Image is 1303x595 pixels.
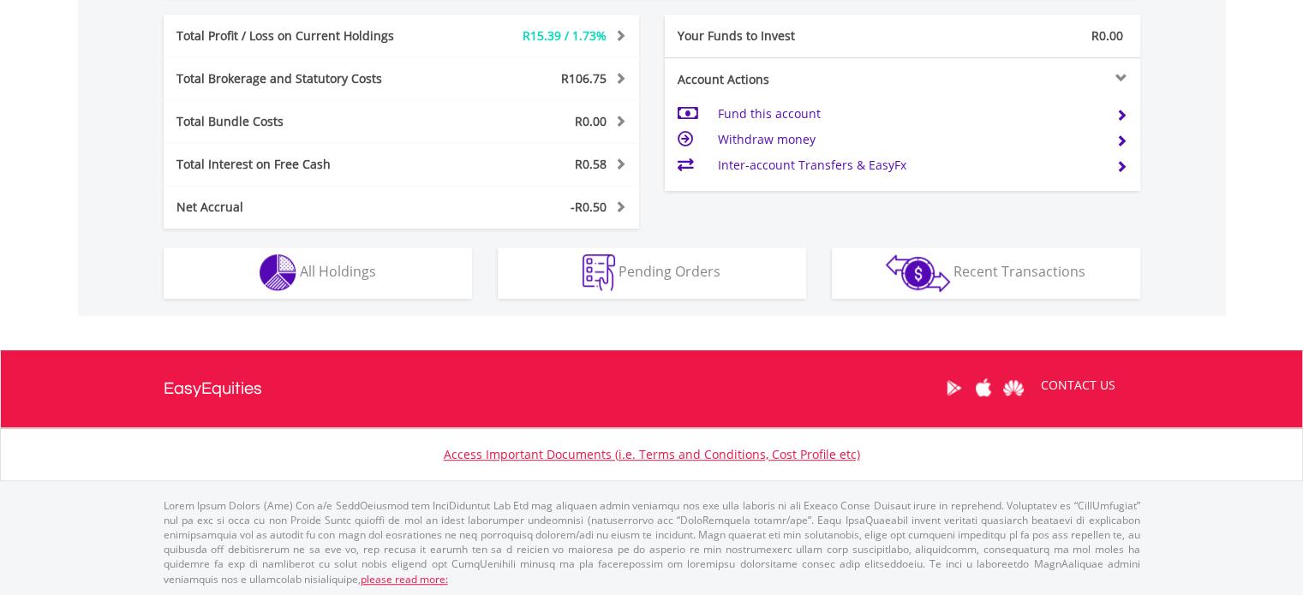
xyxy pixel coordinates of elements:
td: Withdraw money [717,127,1102,152]
div: Total Profit / Loss on Current Holdings [164,27,441,45]
td: Inter-account Transfers & EasyFx [717,152,1102,178]
img: pending_instructions-wht.png [583,254,615,291]
span: R0.00 [575,113,607,129]
div: Your Funds to Invest [665,27,903,45]
span: R15.39 / 1.73% [523,27,607,44]
div: Total Brokerage and Statutory Costs [164,70,441,87]
a: Google Play [939,361,969,414]
img: holdings-wht.png [260,254,296,291]
a: Apple [969,361,999,414]
span: R0.00 [1091,27,1123,44]
span: R106.75 [561,70,607,86]
span: -R0.50 [571,199,607,215]
button: Pending Orders [498,247,806,299]
div: Total Bundle Costs [164,113,441,130]
button: All Holdings [164,247,472,299]
a: please read more: [361,572,448,586]
a: Access Important Documents (i.e. Terms and Conditions, Cost Profile etc) [444,446,860,462]
td: Fund this account [717,101,1102,127]
button: Recent Transactions [832,247,1140,299]
p: Lorem Ipsum Dolors (Ame) Con a/e SeddOeiusmod tem InciDiduntut Lab Etd mag aliquaen admin veniamq... [164,498,1140,586]
a: CONTACT US [1029,361,1127,409]
span: Recent Transactions [953,262,1085,281]
span: R0.58 [575,156,607,172]
div: Account Actions [665,71,903,88]
span: All Holdings [300,262,376,281]
img: transactions-zar-wht.png [886,254,950,292]
a: Huawei [999,361,1029,414]
a: EasyEquities [164,350,262,427]
span: Pending Orders [619,262,720,281]
div: Net Accrual [164,199,441,216]
div: Total Interest on Free Cash [164,156,441,173]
